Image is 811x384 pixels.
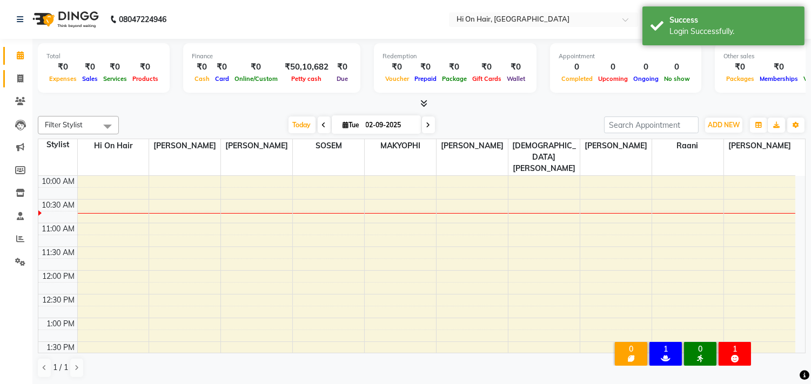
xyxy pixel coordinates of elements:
[40,223,77,235] div: 11:00 AM
[559,75,595,83] span: Completed
[412,75,439,83] span: Prepaid
[38,139,77,150] div: Stylist
[383,75,412,83] span: Voucher
[119,4,166,35] b: 08047224946
[40,247,77,258] div: 11:30 AM
[192,52,352,61] div: Finance
[669,26,796,37] div: Login Successfully.
[437,139,508,153] span: [PERSON_NAME]
[363,117,417,133] input: 2025-09-02
[334,75,351,83] span: Due
[46,75,79,83] span: Expenses
[78,139,149,153] span: Hi On Hair
[130,75,161,83] span: Products
[130,61,161,73] div: ₹0
[724,139,795,153] span: [PERSON_NAME]
[470,75,504,83] span: Gift Cards
[333,61,352,73] div: ₹0
[79,61,100,73] div: ₹0
[41,271,77,282] div: 12:00 PM
[46,52,161,61] div: Total
[470,61,504,73] div: ₹0
[757,75,801,83] span: Memberships
[669,15,796,26] div: Success
[40,200,77,211] div: 10:30 AM
[661,61,693,73] div: 0
[100,75,130,83] span: Services
[721,344,749,354] div: 1
[40,176,77,187] div: 10:00 AM
[705,118,742,133] button: ADD NEW
[45,318,77,330] div: 1:00 PM
[289,75,325,83] span: Petty cash
[46,61,79,73] div: ₹0
[212,75,232,83] span: Card
[221,139,292,153] span: [PERSON_NAME]
[757,61,801,73] div: ₹0
[383,52,528,61] div: Redemption
[604,116,699,133] input: Search Appointment
[652,139,723,153] span: Raani
[45,120,83,129] span: Filter Stylist
[595,61,631,73] div: 0
[28,4,102,35] img: logo
[595,75,631,83] span: Upcoming
[293,139,364,153] span: SOSEM
[412,61,439,73] div: ₹0
[41,294,77,306] div: 12:30 PM
[559,61,595,73] div: 0
[723,75,757,83] span: Packages
[289,116,316,133] span: Today
[365,139,436,153] span: MAKYOPHI
[192,75,212,83] span: Cash
[708,121,740,129] span: ADD NEW
[149,139,220,153] span: [PERSON_NAME]
[232,75,280,83] span: Online/Custom
[280,61,333,73] div: ₹50,10,682
[79,75,100,83] span: Sales
[661,75,693,83] span: No show
[45,342,77,353] div: 1:30 PM
[723,61,757,73] div: ₹0
[686,344,714,354] div: 0
[100,61,130,73] div: ₹0
[383,61,412,73] div: ₹0
[580,139,652,153] span: [PERSON_NAME]
[652,344,680,354] div: 1
[508,139,580,175] span: [DEMOGRAPHIC_DATA][PERSON_NAME]
[504,75,528,83] span: Wallet
[212,61,232,73] div: ₹0
[559,52,693,61] div: Appointment
[192,61,212,73] div: ₹0
[340,121,363,129] span: Tue
[232,61,280,73] div: ₹0
[631,61,661,73] div: 0
[53,362,68,373] span: 1 / 1
[439,61,470,73] div: ₹0
[504,61,528,73] div: ₹0
[617,344,645,354] div: 0
[439,75,470,83] span: Package
[631,75,661,83] span: Ongoing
